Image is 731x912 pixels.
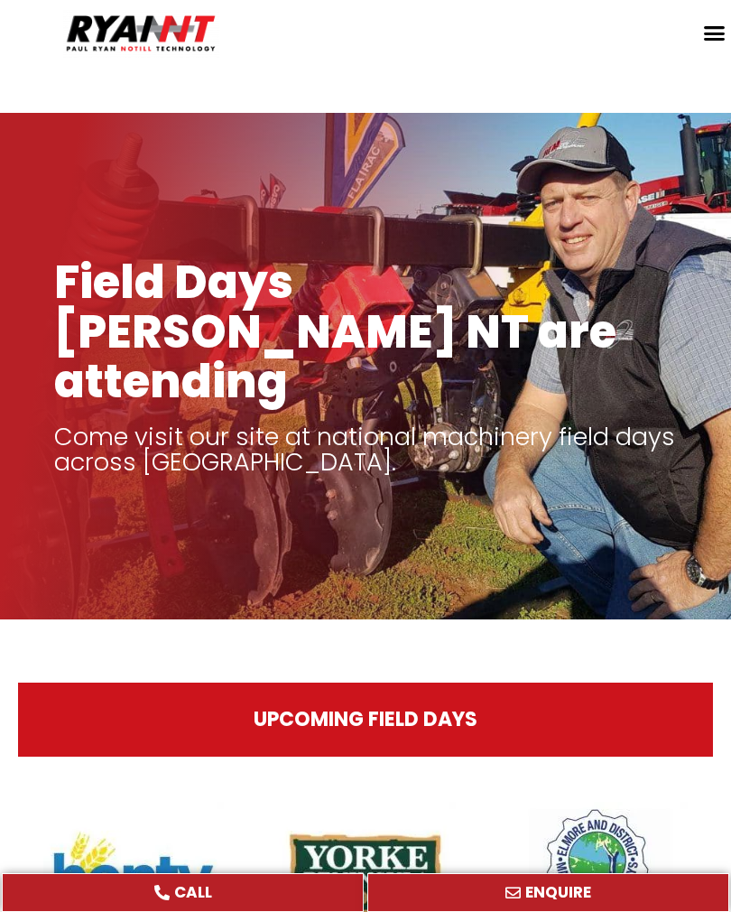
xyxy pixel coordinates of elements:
p: Come visit our site at national machinery field days across [GEOGRAPHIC_DATA]. [54,424,677,475]
span: CALL [174,885,212,900]
h2: UPCOMING FIELD DAYS [45,710,686,730]
a: CALL [2,873,364,912]
img: Ryan NT logo [63,9,219,58]
h1: Field Days [PERSON_NAME] NT are attending [54,257,677,406]
span: ENQUIRE [525,885,591,900]
a: ENQUIRE [367,873,729,912]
